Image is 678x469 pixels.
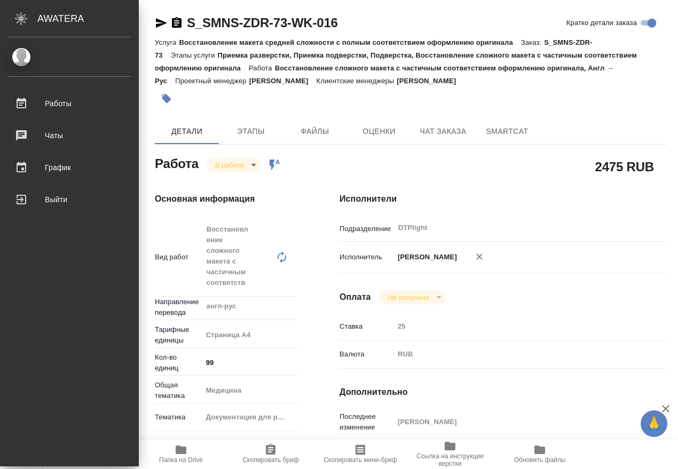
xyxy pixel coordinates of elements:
[8,128,131,144] div: Чаты
[340,349,394,360] p: Валюта
[3,122,136,149] a: Чаты
[482,125,533,138] span: SmartCat
[155,324,202,346] p: Тарифные единицы
[242,456,298,464] span: Скопировать бриф
[641,410,667,437] button: 🙏
[155,193,297,205] h4: Основная информация
[179,38,521,46] p: Восстановление макета средней сложности с полным соответствием оформлению оригинала
[417,125,469,138] span: Чат заказа
[289,125,341,138] span: Файлы
[3,154,136,181] a: График
[155,38,179,46] p: Услуга
[514,456,566,464] span: Обновить файлы
[340,411,394,433] p: Последнее изменение
[249,77,317,85] p: [PERSON_NAME]
[566,18,637,28] span: Кратко детали заказа
[3,90,136,117] a: Работы
[317,77,397,85] p: Клиентские менеджеры
[405,439,495,469] button: Ссылка на инструкции верстки
[595,157,654,176] h2: 2475 RUB
[37,8,139,29] div: AWATERA
[380,290,445,305] div: В работе
[171,51,218,59] p: Этапы услуги
[202,381,299,400] div: Медицина
[161,125,212,138] span: Детали
[3,186,136,213] a: Выйти
[155,64,613,85] p: Восстановление сложного макета с частичным соответствием оформлению оригинала, Англ → Рус
[175,77,249,85] p: Проектный менеджер
[155,17,168,29] button: Скопировать ссылку для ЯМессенджера
[340,193,666,205] h4: Исполнители
[340,386,666,399] h4: Дополнительно
[394,345,639,363] div: RUB
[155,380,202,401] p: Общая тематика
[324,456,397,464] span: Скопировать мини-бриф
[155,252,202,263] p: Вид работ
[155,87,178,110] button: Добавить тэг
[394,414,639,430] input: Пустое поле
[159,456,203,464] span: Папка на Drive
[155,412,202,423] p: Тематика
[340,291,371,304] h4: Оплата
[155,51,637,72] p: Приемка разверстки, Приемка подверстки, Подверстка, Восстановление сложного макета с частичным со...
[225,125,277,138] span: Этапы
[521,38,544,46] p: Заказ:
[207,158,260,172] div: В работе
[212,161,247,170] button: В работе
[136,439,226,469] button: Папка на Drive
[316,439,405,469] button: Скопировать мини-бриф
[394,319,639,334] input: Пустое поле
[155,153,199,172] h2: Работа
[8,160,131,176] div: График
[8,192,131,208] div: Выйти
[202,408,299,426] div: Документация для рег. органов
[155,297,202,318] p: Направление перевода
[353,125,405,138] span: Оценки
[226,439,316,469] button: Скопировать бриф
[468,245,491,268] button: Удалить исполнителя
[412,452,488,467] span: Ссылка на инструкции верстки
[202,355,297,370] input: ✎ Введи что-нибудь
[249,64,275,72] p: Работа
[340,321,394,332] p: Ставка
[202,326,299,344] div: Страница А4
[187,15,338,30] a: S_SMNS-ZDR-73-WK-016
[155,352,202,373] p: Кол-во единиц
[340,252,394,263] p: Исполнитель
[495,439,585,469] button: Обновить файлы
[8,96,131,112] div: Работы
[397,77,464,85] p: [PERSON_NAME]
[645,412,663,435] span: 🙏
[385,293,432,302] button: Не оплачена
[394,252,457,263] p: [PERSON_NAME]
[340,224,394,234] p: Подразделение
[170,17,183,29] button: Скопировать ссылку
